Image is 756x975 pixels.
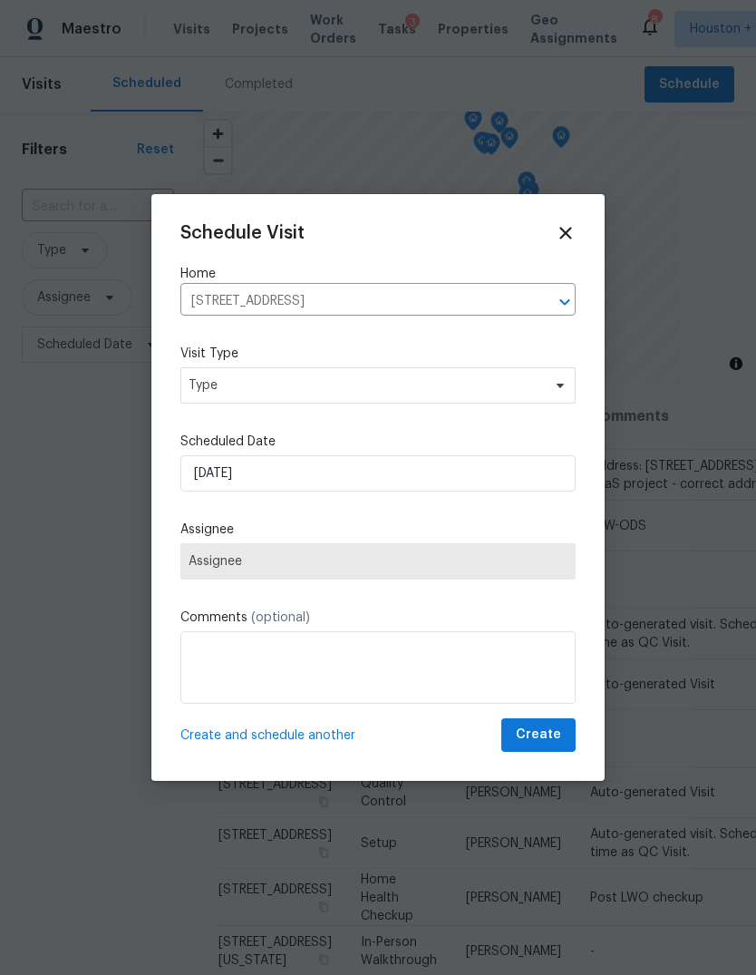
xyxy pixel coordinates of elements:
[251,611,310,624] span: (optional)
[552,289,577,315] button: Open
[180,455,576,492] input: M/D/YYYY
[189,554,567,569] span: Assignee
[180,224,305,242] span: Schedule Visit
[180,726,355,745] span: Create and schedule another
[180,288,525,316] input: Enter in an address
[189,376,541,395] span: Type
[180,433,576,451] label: Scheduled Date
[501,718,576,752] button: Create
[180,609,576,627] label: Comments
[180,265,576,283] label: Home
[556,223,576,243] span: Close
[516,724,561,746] span: Create
[180,345,576,363] label: Visit Type
[180,521,576,539] label: Assignee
